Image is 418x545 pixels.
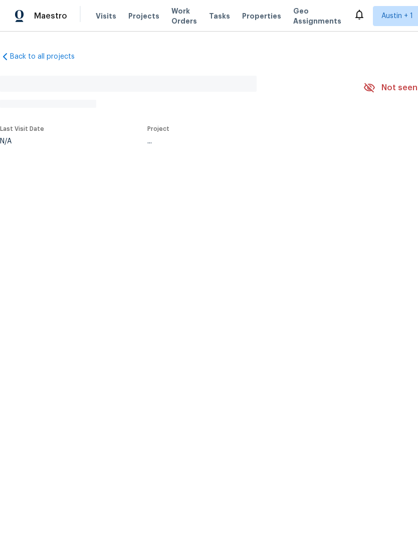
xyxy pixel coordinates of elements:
div: ... [147,138,340,145]
span: Austin + 1 [381,11,413,21]
span: Visits [96,11,116,21]
span: Projects [128,11,159,21]
span: Maestro [34,11,67,21]
span: Tasks [209,13,230,20]
span: Geo Assignments [293,6,341,26]
span: Properties [242,11,281,21]
span: Work Orders [171,6,197,26]
span: Project [147,126,169,132]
